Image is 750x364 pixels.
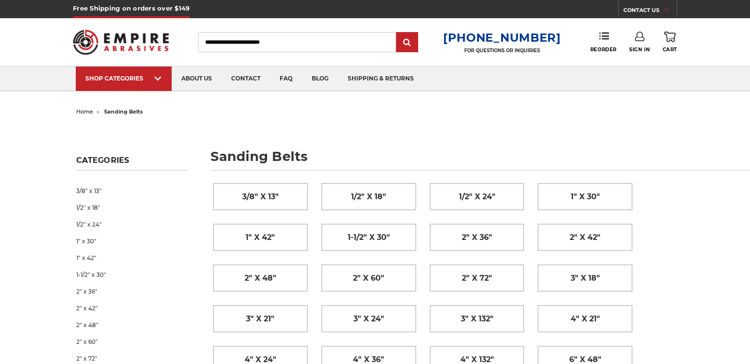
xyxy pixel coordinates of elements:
a: 1/2" x 24" [76,216,187,233]
a: Reorder [590,32,617,52]
a: 2" x 48" [76,317,187,333]
span: 4" x 21" [571,311,600,327]
a: [PHONE_NUMBER] [443,31,561,45]
span: 2" x 48" [245,270,276,286]
span: 2" x 42" [570,229,600,246]
a: 1" x 30" [538,183,632,210]
a: 2" x 42" [76,300,187,317]
span: 1/2" x 18" [351,189,386,205]
span: 2" x 60" [353,270,384,286]
a: CONTACT US [623,5,677,18]
a: 2" x 48" [213,265,307,291]
a: 3" x 132" [430,306,524,332]
a: 2" x 36" [76,283,187,300]
span: 1" x 42" [246,229,275,246]
div: SHOP CATEGORIES [85,75,162,82]
p: FOR QUESTIONS OR INQUIRIES [443,47,561,54]
input: Submit [398,33,417,52]
a: about us [172,67,222,91]
a: 1/2" x 24" [430,183,524,210]
span: sanding belts [104,108,143,115]
a: 1/2" x 18" [76,199,187,216]
span: Reorder [590,46,617,53]
span: 1" x 30" [571,189,600,205]
a: 1-1/2" x 30" [322,224,416,250]
a: 2" x 36" [430,224,524,250]
h5: Categories [76,156,187,171]
span: 2" x 36" [462,229,492,246]
a: 4" x 21" [538,306,632,332]
a: 1" x 42" [76,250,187,266]
a: 2" x 42" [538,224,632,250]
span: 1-1/2" x 30" [348,229,390,246]
a: blog [302,67,338,91]
a: 3/8" x 13" [76,182,187,199]
a: faq [270,67,302,91]
a: 3" x 18" [538,265,632,291]
a: 2" x 72" [430,265,524,291]
img: Empire Abrasives [73,23,169,61]
span: 2" x 72" [462,270,492,286]
span: 3" x 18" [571,270,600,286]
span: Sign In [629,46,650,53]
a: 1/2" x 18" [322,183,416,210]
a: 2" x 60" [76,333,187,350]
a: 1" x 30" [76,233,187,250]
a: 3" x 21" [213,306,307,332]
a: shipping & returns [338,67,423,91]
a: 3/8" x 13" [213,183,307,210]
a: 1" x 42" [213,224,307,250]
a: 1-1/2" x 30" [76,266,187,283]
span: 3" x 24" [353,311,384,327]
a: 2" x 60" [322,265,416,291]
a: 3" x 24" [322,306,416,332]
span: 3" x 21" [246,311,274,327]
a: Cart [663,32,677,53]
a: home [76,108,93,115]
a: contact [222,67,270,91]
span: 3/8" x 13" [242,189,279,205]
span: 3" x 132" [461,311,493,327]
span: Cart [663,46,677,53]
span: 1/2" x 24" [459,189,495,205]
